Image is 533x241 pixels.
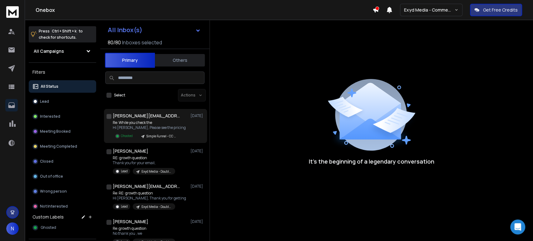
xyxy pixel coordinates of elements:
button: Lead [29,95,96,108]
p: Interested [40,114,60,119]
button: All Status [29,80,96,93]
p: Hi [PERSON_NAME], Please see the pricing [113,125,186,130]
button: N [6,222,19,235]
button: Not Interested [29,200,96,213]
span: Ghosted [41,225,56,230]
p: Closed [40,159,53,164]
p: Exyd Media - Double down on what works [141,169,171,174]
p: [DATE] [190,184,205,189]
button: Get Free Credits [470,4,522,16]
p: RE: growth question [113,155,175,160]
button: Wrong person [29,185,96,198]
p: Lead [121,169,128,174]
p: Ghosted [121,134,133,138]
img: logo [6,6,19,18]
p: Meeting Completed [40,144,77,149]
p: Meeting Booked [40,129,71,134]
button: Meeting Completed [29,140,96,153]
p: It’s the beginning of a legendary conversation [309,157,434,166]
p: Hi [PERSON_NAME], Thank you for getting [113,196,186,201]
div: Open Intercom Messenger [510,219,525,234]
p: Not Interested [40,204,68,209]
h3: Custom Labels [32,214,64,220]
h1: [PERSON_NAME] [113,148,148,154]
h1: All Campaigns [34,48,64,54]
p: Re: growth question [113,226,175,231]
p: Re: RE: growth question [113,191,186,196]
button: Interested [29,110,96,123]
h1: [PERSON_NAME] [113,219,148,225]
h1: Onebox [36,6,373,14]
p: No thank you , we [113,231,175,236]
p: Exyd Media - Commercial Cleaning [404,7,454,13]
button: All Inbox(s) [103,24,206,36]
p: Out of office [40,174,63,179]
h1: [PERSON_NAME][EMAIL_ADDRESS][DOMAIN_NAME] [113,113,181,119]
p: [DATE] [190,219,205,224]
h3: Inboxes selected [122,39,162,46]
p: Lead [40,99,49,104]
p: Get Free Credits [483,7,518,13]
p: [DATE] [190,149,205,154]
button: Others [155,53,205,67]
p: Re: While you check the [113,120,186,125]
h1: All Inbox(s) [108,27,142,33]
button: All Campaigns [29,45,96,57]
button: Primary [105,53,155,68]
p: Lead [121,204,128,209]
button: Ghosted [29,221,96,234]
span: 80 / 80 [108,39,121,46]
p: Wrong person [40,189,67,194]
span: Ctrl + Shift + k [51,27,77,35]
button: Closed [29,155,96,168]
label: Select [114,93,125,98]
button: Out of office [29,170,96,183]
button: Meeting Booked [29,125,96,138]
p: All Status [41,84,58,89]
p: [DATE] [190,113,205,118]
h3: Filters [29,68,96,76]
p: Press to check for shortcuts. [39,28,83,41]
p: Exyd Media - Double down on what works [141,204,171,209]
h1: [PERSON_NAME][EMAIL_ADDRESS][DOMAIN_NAME] [113,183,181,189]
p: Simple Funnel - CC - Lead Magnet [146,134,176,139]
p: Thank you for your email, [113,160,175,165]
